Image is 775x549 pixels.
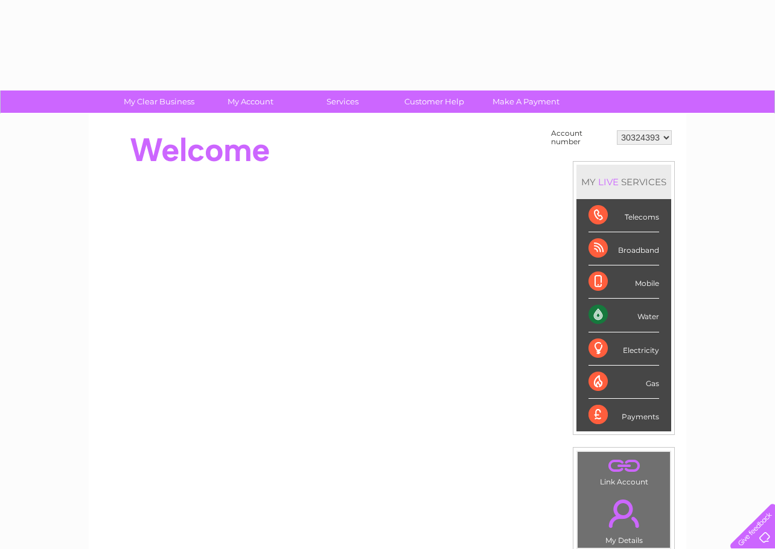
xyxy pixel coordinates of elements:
[293,90,392,113] a: Services
[588,265,659,299] div: Mobile
[588,199,659,232] div: Telecoms
[384,90,484,113] a: Customer Help
[588,332,659,366] div: Electricity
[577,451,671,489] td: Link Account
[588,232,659,265] div: Broadband
[476,90,576,113] a: Make A Payment
[588,366,659,399] div: Gas
[588,299,659,332] div: Water
[588,399,659,431] div: Payments
[109,90,209,113] a: My Clear Business
[201,90,301,113] a: My Account
[581,455,667,476] a: .
[577,489,671,548] td: My Details
[576,165,671,199] div: MY SERVICES
[596,176,621,188] div: LIVE
[548,126,614,149] td: Account number
[581,492,667,535] a: .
